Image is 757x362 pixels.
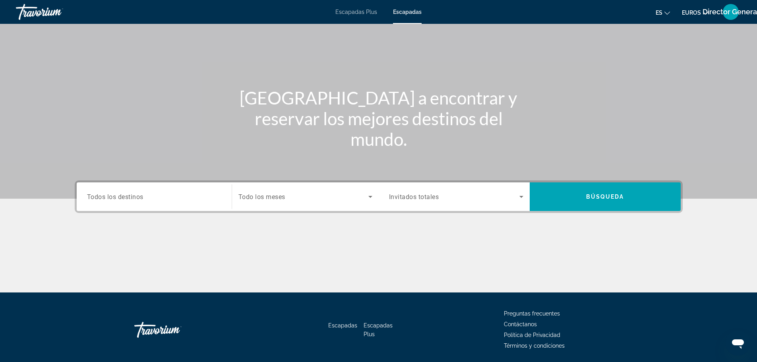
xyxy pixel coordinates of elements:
font: euros [682,10,701,16]
button: Cambiar idioma [656,7,670,18]
iframe: Botón para iniciar la ventana de mensajería [725,330,751,356]
span: Búsqueda [586,194,624,200]
a: Contáctanos [504,321,537,327]
a: Escapadas [393,9,422,15]
h1: [GEOGRAPHIC_DATA] a encontrar y reservar los mejores destinos del mundo. [230,87,528,149]
a: Travorium [16,2,95,22]
div: Search widget [77,182,681,211]
a: Escapadas Plus [364,322,393,337]
a: Términos y condiciones [504,343,565,349]
button: Búsqueda [530,182,681,211]
span: Invitados totales [389,193,439,201]
a: Escapadas Plus [335,9,377,15]
a: Política de Privacidad [504,332,560,338]
a: Preguntas frecuentes [504,310,560,317]
span: Todo los meses [238,193,285,201]
font: es [656,10,662,16]
a: Travorium [134,318,214,342]
span: Todos los destinos [87,193,143,200]
button: Menú de usuario [720,4,741,20]
a: Escapadas [328,322,357,329]
button: Cambiar moneda [682,7,709,18]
